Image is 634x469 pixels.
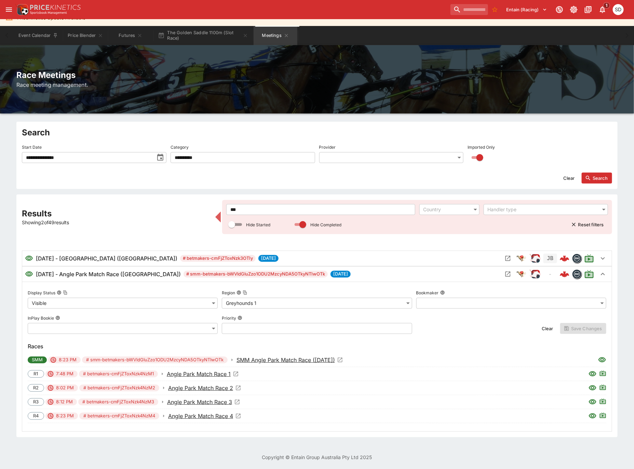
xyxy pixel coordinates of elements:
h6: Races [28,342,606,350]
div: Greyhounds 1 [222,298,412,309]
button: open drawer [3,3,15,16]
p: Region [222,290,235,296]
img: greyhound_racing.png [516,253,527,264]
p: Start Date [22,144,42,150]
svg: Visible [589,384,597,392]
button: Documentation [582,3,594,16]
p: Display Status [28,290,55,296]
img: racing.png [530,253,541,264]
span: [DATE] [331,271,351,278]
button: Meetings [254,26,297,45]
p: Angle Park Match Race 1 [167,370,231,378]
h2: Race Meetings [16,70,618,80]
span: R3 [29,399,42,405]
p: Provider [319,144,336,150]
p: Bookmaker [416,290,439,296]
div: greyhound_racing [516,269,527,280]
img: betmakers.png [572,254,581,263]
img: greyhound_racing.png [516,269,527,280]
div: Country [423,206,469,213]
svg: Visible [589,370,597,378]
img: betmakers.png [572,270,581,279]
button: Open Meeting [502,269,513,280]
p: Priority [222,315,236,321]
div: ParallelRacing Handler [530,269,541,280]
span: # betmakers-cmFjZToxNzk3OTIy [180,255,256,262]
button: Connected to PK [553,3,566,16]
h2: Results [22,208,211,219]
img: PriceKinetics Logo [15,3,29,16]
img: logo-cerberus--red.svg [560,254,569,263]
span: 1 [603,2,610,9]
button: Clear [538,323,557,334]
svg: Live [599,398,606,405]
p: Category [171,144,189,150]
span: # betmakers-cmFjZToxNzk4NzM1 [79,371,158,377]
button: Reset filters [567,219,608,230]
p: Angle Park Match Race 4 [168,412,233,420]
button: RegionCopy To Clipboard [237,290,241,295]
a: Open Event [168,384,241,392]
button: The Golden Saddle 1100m (Slot Race) [154,26,252,45]
a: Open Event [168,412,241,420]
button: Copy To Clipboard [243,290,247,295]
button: Toggle light/dark mode [568,3,580,16]
span: # betmakers-cmFjZToxNzk4NzM2 [79,385,159,391]
h6: Race meeting management. [16,81,618,89]
div: betmakers [572,269,582,279]
button: Select Tenant [502,4,551,15]
button: No Bookmarks [489,4,500,15]
h2: Search [22,127,612,138]
img: Sportsbook Management [30,11,67,14]
input: search [450,4,488,15]
svg: Live [599,412,606,419]
button: Copy To Clipboard [63,290,68,295]
svg: Live [584,269,594,279]
a: Open Event [167,370,239,378]
button: InPlay Bookie [55,316,60,320]
span: SMM [28,357,47,363]
span: R2 [29,385,42,391]
p: SMM Angle Park Match Race ([DATE]) [237,356,335,364]
button: Stuart Dibb [611,2,626,17]
div: Visible [28,298,218,309]
div: Handler type [488,206,597,213]
svg: Visible [589,398,597,406]
span: # betmakers-cmFjZToxNzk4NzM3 [78,399,158,405]
button: Clear [559,173,579,184]
p: Showing 2 of 49 results [22,219,211,226]
a: Open Event [167,398,240,406]
span: # betmakers-cmFjZToxNzk4NzM4 [79,413,159,419]
span: R4 [29,413,42,419]
div: Stuart Dibb [613,4,624,15]
button: Display StatusCopy To Clipboard [57,290,62,295]
span: 7:48 PM [52,371,78,377]
span: R1 [30,371,42,377]
img: PriceKinetics [30,5,81,10]
svg: Visible [25,270,33,278]
button: Bookmaker [440,290,445,295]
button: Price Blender [64,26,107,45]
span: 8:02 PM [52,385,78,391]
span: 8:23 PM [52,413,78,419]
h6: [DATE] - Angle Park Match Race ([GEOGRAPHIC_DATA]) [36,270,181,278]
svg: Live [599,384,606,391]
p: Hide Started [246,222,270,228]
button: Event Calendar [14,26,62,45]
svg: Visible [589,412,597,420]
img: logo-cerberus--red.svg [560,269,569,279]
button: toggle date time picker [154,151,166,164]
svg: Live [584,254,594,263]
div: No Jetbet [543,269,557,279]
p: InPlay Bookie [28,315,54,321]
p: Hide Completed [310,222,341,228]
button: Search [582,173,612,184]
svg: Live [599,370,606,377]
div: ParallelRacing Handler [530,253,541,264]
p: Imported Only [468,144,495,150]
span: 8:12 PM [52,399,77,405]
a: Open Event [237,356,343,364]
span: 8:23 PM [55,357,81,363]
p: Angle Park Match Race 3 [167,398,232,406]
span: # smm-betmakers-bWVldGluZzo1ODU2MzcyNDA5OTkyNTIwOTk [184,271,328,278]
